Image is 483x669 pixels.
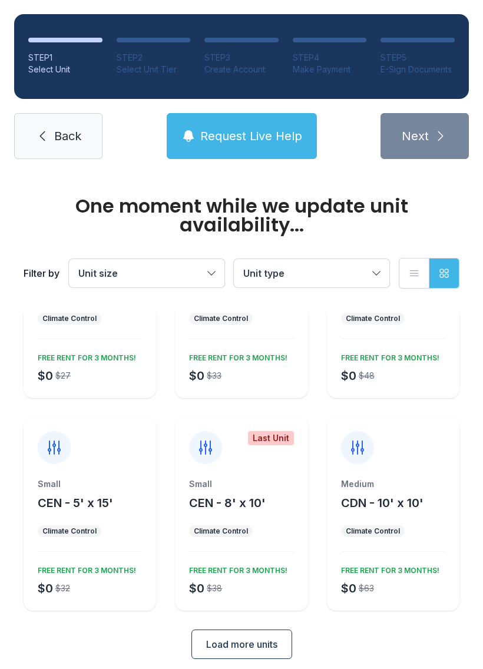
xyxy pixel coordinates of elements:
[336,349,439,363] div: FREE RENT FOR 3 MONTHS!
[248,431,294,445] div: Last Unit
[293,64,367,75] div: Make Payment
[78,267,118,279] span: Unit size
[69,259,224,287] button: Unit size
[38,496,113,510] span: CEN - 5' x 15'
[189,580,204,597] div: $0
[341,478,445,490] div: Medium
[55,370,71,382] div: $27
[38,495,113,511] button: CEN - 5' x 15'
[341,580,356,597] div: $0
[346,526,400,536] div: Climate Control
[207,370,221,382] div: $33
[341,367,356,384] div: $0
[341,495,424,511] button: CDN - 10' x 10'
[189,478,293,490] div: Small
[293,52,367,64] div: STEP 4
[243,267,284,279] span: Unit type
[402,128,429,144] span: Next
[38,580,53,597] div: $0
[117,52,191,64] div: STEP 2
[204,64,279,75] div: Create Account
[42,314,97,323] div: Climate Control
[54,128,81,144] span: Back
[117,64,191,75] div: Select Unit Tier
[24,266,59,280] div: Filter by
[24,197,459,234] div: One moment while we update unit availability...
[184,561,287,575] div: FREE RENT FOR 3 MONTHS!
[200,128,302,144] span: Request Live Help
[336,561,439,575] div: FREE RENT FOR 3 MONTHS!
[381,52,455,64] div: STEP 5
[381,64,455,75] div: E-Sign Documents
[194,314,248,323] div: Climate Control
[33,349,136,363] div: FREE RENT FOR 3 MONTHS!
[359,582,374,594] div: $63
[189,496,266,510] span: CEN - 8' x 10'
[55,582,70,594] div: $32
[33,561,136,575] div: FREE RENT FOR 3 MONTHS!
[28,64,102,75] div: Select Unit
[184,349,287,363] div: FREE RENT FOR 3 MONTHS!
[346,314,400,323] div: Climate Control
[38,367,53,384] div: $0
[341,496,424,510] span: CDN - 10' x 10'
[28,52,102,64] div: STEP 1
[42,526,97,536] div: Climate Control
[234,259,389,287] button: Unit type
[204,52,279,64] div: STEP 3
[194,526,248,536] div: Climate Control
[207,582,222,594] div: $38
[359,370,375,382] div: $48
[38,478,142,490] div: Small
[206,637,277,651] span: Load more units
[189,495,266,511] button: CEN - 8' x 10'
[189,367,204,384] div: $0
